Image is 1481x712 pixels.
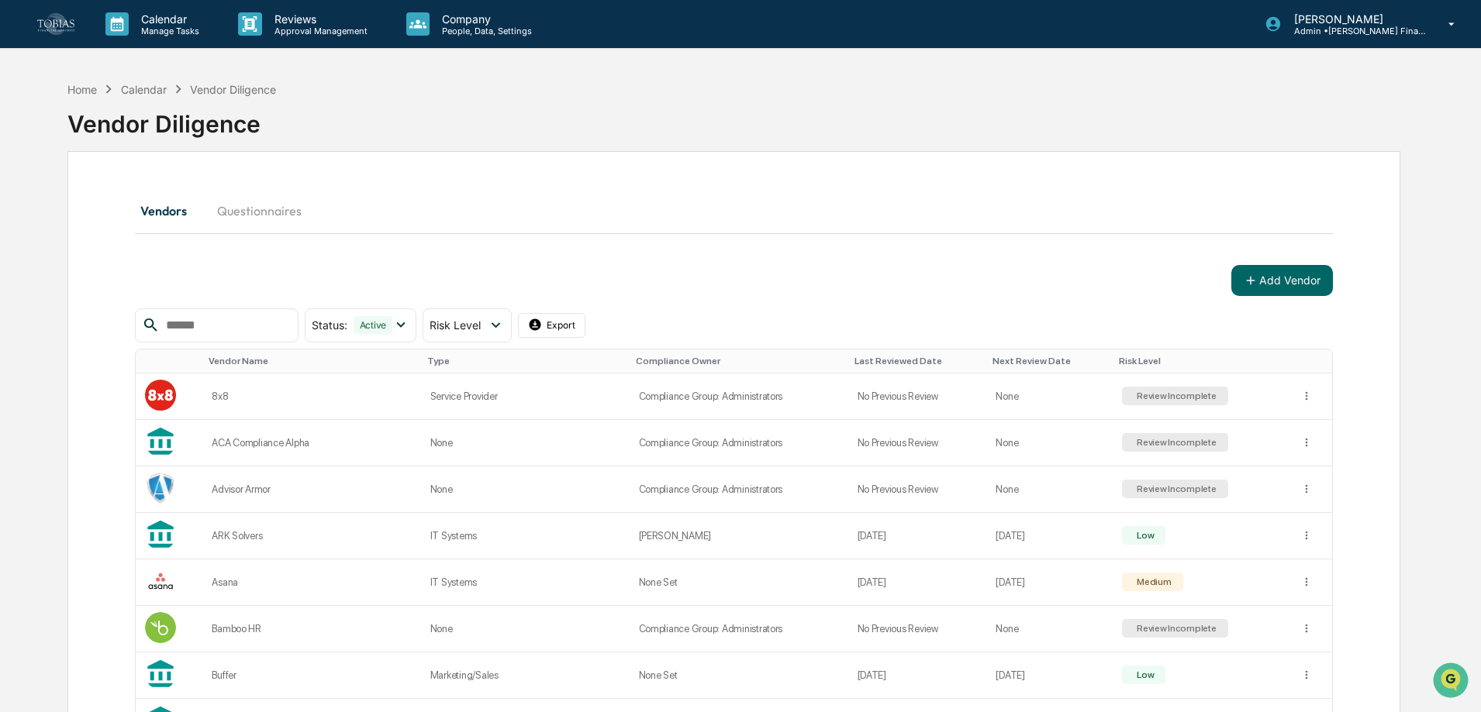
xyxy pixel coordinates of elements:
td: None [986,606,1113,652]
p: People, Data, Settings [430,26,540,36]
iframe: Open customer support [1431,661,1473,703]
span: Status : [312,318,347,332]
td: [DATE] [986,559,1113,606]
div: 8x8 [212,390,411,402]
img: Vendor Logo [145,612,176,643]
p: Reviews [262,12,375,26]
div: Review Incomplete [1134,483,1217,494]
div: Review Incomplete [1134,437,1217,448]
input: Clear [40,71,256,87]
td: No Previous Review [848,606,987,652]
td: None [421,606,630,652]
td: None Set [630,559,848,606]
div: ACA Compliance Alpha [212,437,411,449]
div: Toggle SortBy [636,356,842,366]
a: Powered byPylon [109,262,188,274]
a: 🔎Data Lookup [9,218,104,246]
td: [DATE] [986,652,1113,699]
td: Service Provider [421,373,630,420]
img: Vendor Logo [145,380,176,411]
div: Toggle SortBy [1303,356,1327,366]
div: Low [1134,669,1154,680]
div: Toggle SortBy [148,356,196,366]
div: ARK Solvers [212,530,411,542]
a: 🗄️Attestations [106,189,199,217]
p: Manage Tasks [129,26,207,36]
button: Export [518,313,586,338]
div: Calendar [121,83,167,96]
p: Company [430,12,540,26]
div: Low [1134,530,1154,541]
div: Asana [212,576,411,588]
div: Active [354,316,393,334]
div: Toggle SortBy [854,356,981,366]
td: Marketing/Sales [421,652,630,699]
td: None [986,373,1113,420]
td: None [421,420,630,466]
td: Compliance Group: Administrators [630,420,848,466]
p: Admin • [PERSON_NAME] Financial Advisors [1282,26,1426,36]
td: IT Systems [421,559,630,606]
div: 🔎 [16,226,28,239]
div: 🗄️ [112,197,125,209]
td: None [421,466,630,513]
button: Vendors [135,192,205,229]
p: Calendar [129,12,207,26]
div: Advisor Armor [212,483,411,495]
td: Compliance Group: Administrators [630,606,848,652]
span: Attestations [128,195,192,211]
span: Risk Level [430,318,481,332]
div: Vendor Diligence [190,83,276,96]
td: IT Systems [421,513,630,559]
span: Pylon [154,263,188,274]
div: 🖐️ [16,197,28,209]
td: None [986,466,1113,513]
button: Start new chat [264,123,282,142]
p: [PERSON_NAME] [1282,12,1426,26]
td: [DATE] [986,513,1113,559]
td: Compliance Group: Administrators [630,466,848,513]
img: 1746055101610-c473b297-6a78-478c-a979-82029cc54cd1 [16,119,43,146]
td: No Previous Review [848,373,987,420]
div: Vendor Diligence [67,98,1400,138]
div: Toggle SortBy [993,356,1106,366]
td: [PERSON_NAME] [630,513,848,559]
div: Toggle SortBy [209,356,414,366]
div: Start new chat [53,119,254,134]
td: [DATE] [848,513,987,559]
div: Buffer [212,669,411,681]
td: No Previous Review [848,420,987,466]
div: Review Incomplete [1134,623,1217,634]
div: Home [67,83,97,96]
td: No Previous Review [848,466,987,513]
td: [DATE] [848,652,987,699]
img: Vendor Logo [145,566,176,597]
div: Medium [1134,576,1171,587]
td: None [986,420,1113,466]
div: Review Incomplete [1134,390,1217,401]
button: Questionnaires [205,192,314,229]
td: None Set [630,652,848,699]
div: We're available if you need us! [53,134,196,146]
img: logo [37,13,74,34]
td: Compliance Group: Administrators [630,373,848,420]
p: Approval Management [262,26,375,36]
div: Toggle SortBy [427,356,623,366]
span: Preclearance [31,195,100,211]
span: Data Lookup [31,225,98,240]
button: Add Vendor [1231,265,1333,296]
div: secondary tabs example [135,192,1333,229]
div: Bamboo HR [212,623,411,635]
p: How can we help? [16,33,282,57]
a: 🖐️Preclearance [9,189,106,217]
div: Toggle SortBy [1119,356,1284,366]
td: [DATE] [848,559,987,606]
img: Vendor Logo [145,473,176,504]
